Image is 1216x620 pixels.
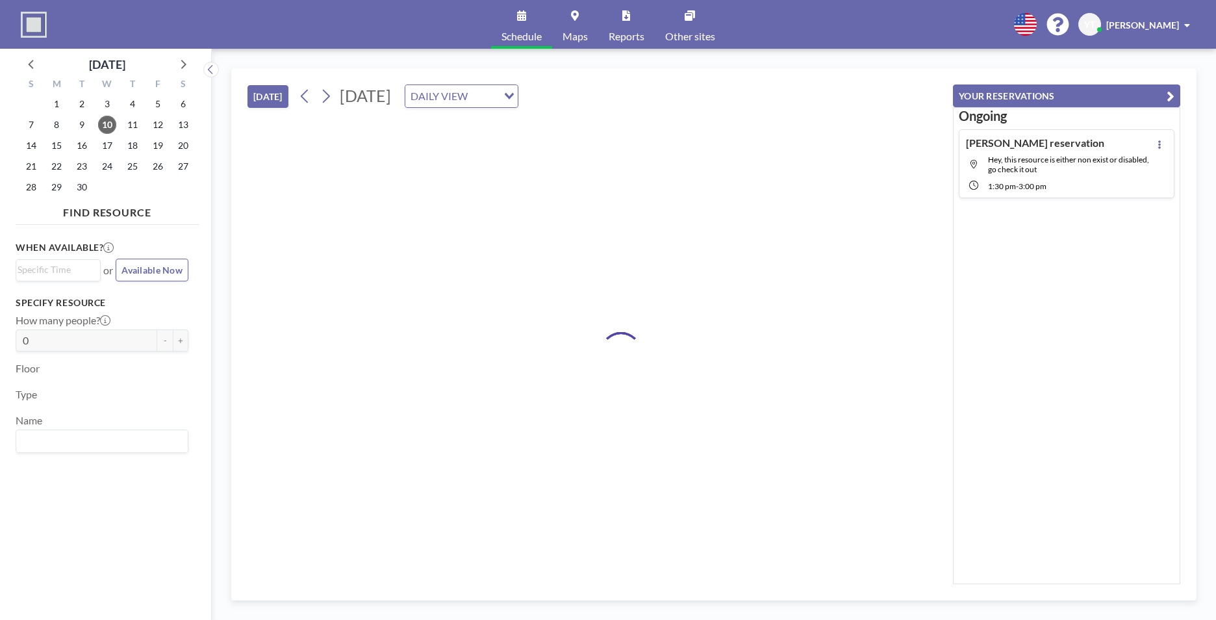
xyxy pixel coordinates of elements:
span: Wednesday, September 10, 2025 [98,116,116,134]
span: Monday, September 15, 2025 [47,136,66,155]
span: Wednesday, September 3, 2025 [98,95,116,113]
div: [DATE] [89,55,125,73]
div: M [44,77,70,94]
label: How many people? [16,314,110,327]
span: or [103,264,113,277]
h3: Ongoing [959,108,1174,124]
img: organization-logo [21,12,47,38]
h4: [PERSON_NAME] reservation [966,136,1104,149]
span: Saturday, September 20, 2025 [174,136,192,155]
span: YT [1084,19,1095,31]
span: Sunday, September 7, 2025 [22,116,40,134]
span: Monday, September 22, 2025 [47,157,66,175]
span: Tuesday, September 9, 2025 [73,116,91,134]
span: Thursday, September 25, 2025 [123,157,142,175]
input: Search for option [472,88,496,105]
span: Tuesday, September 2, 2025 [73,95,91,113]
span: Wednesday, September 17, 2025 [98,136,116,155]
button: YOUR RESERVATIONS [953,84,1180,107]
div: Search for option [405,85,518,107]
span: Friday, September 26, 2025 [149,157,167,175]
span: - [1016,181,1019,191]
button: Available Now [116,259,188,281]
div: S [19,77,44,94]
span: Sunday, September 28, 2025 [22,178,40,196]
span: Saturday, September 27, 2025 [174,157,192,175]
span: Thursday, September 11, 2025 [123,116,142,134]
span: Tuesday, September 30, 2025 [73,178,91,196]
span: Friday, September 12, 2025 [149,116,167,134]
span: Reports [609,31,644,42]
span: Sunday, September 21, 2025 [22,157,40,175]
button: + [173,329,188,352]
span: Tuesday, September 23, 2025 [73,157,91,175]
span: Tuesday, September 16, 2025 [73,136,91,155]
button: [DATE] [247,85,288,108]
input: Search for option [18,263,93,277]
div: Search for option [16,430,188,452]
span: Available Now [121,265,183,276]
span: 3:00 PM [1019,181,1046,191]
div: T [70,77,95,94]
span: Monday, September 8, 2025 [47,116,66,134]
span: Maps [563,31,588,42]
h4: FIND RESOURCE [16,201,199,219]
div: W [95,77,120,94]
span: Sunday, September 14, 2025 [22,136,40,155]
span: Saturday, September 6, 2025 [174,95,192,113]
span: Schedule [501,31,542,42]
span: 1:30 PM [988,181,1016,191]
span: Other sites [665,31,715,42]
label: Type [16,388,37,401]
label: Name [16,414,42,427]
span: Monday, September 1, 2025 [47,95,66,113]
span: Monday, September 29, 2025 [47,178,66,196]
div: S [170,77,196,94]
h3: Specify resource [16,297,188,309]
span: Hey, this resource is either non exist or disabled, go check it out [988,155,1149,174]
label: Floor [16,362,40,375]
span: [DATE] [340,86,391,105]
span: Saturday, September 13, 2025 [174,116,192,134]
span: Thursday, September 18, 2025 [123,136,142,155]
span: Thursday, September 4, 2025 [123,95,142,113]
button: - [157,329,173,352]
span: Friday, September 19, 2025 [149,136,167,155]
span: [PERSON_NAME] [1106,19,1179,31]
input: Search for option [18,433,181,450]
div: Search for option [16,260,100,279]
div: T [120,77,145,94]
span: DAILY VIEW [408,88,470,105]
div: F [145,77,170,94]
span: Friday, September 5, 2025 [149,95,167,113]
span: Wednesday, September 24, 2025 [98,157,116,175]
